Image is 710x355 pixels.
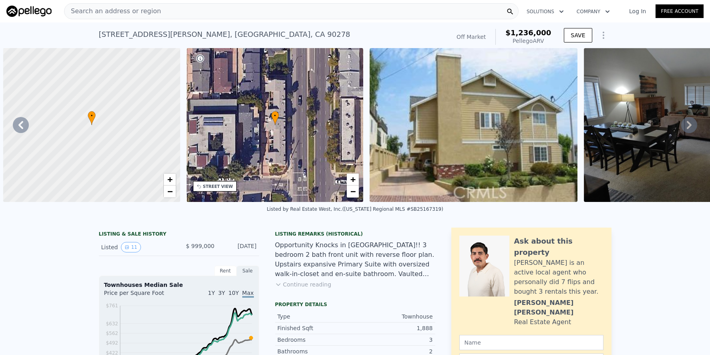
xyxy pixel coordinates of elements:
div: LISTING & SALE HISTORY [99,231,259,239]
div: Finished Sqft [278,324,355,332]
a: Log In [619,7,656,15]
button: Continue reading [275,280,332,288]
div: Bedrooms [278,336,355,344]
button: View historical data [121,242,141,252]
a: Zoom out [164,186,176,198]
div: • [88,111,96,125]
div: [PERSON_NAME] is an active local agent who personally did 7 flips and bought 3 rentals this year. [514,258,603,297]
div: Property details [275,301,435,308]
img: Sale: 167264526 Parcel: 127740447 [370,48,577,202]
div: Real Estate Agent [514,317,571,327]
div: Sale [237,266,259,276]
div: Listing Remarks (Historical) [275,231,435,237]
span: $ 999,000 [186,243,214,249]
tspan: $632 [106,321,118,327]
span: • [271,112,279,119]
span: 1Y [208,290,215,296]
div: Type [278,313,355,321]
div: Listed [101,242,173,252]
div: STREET VIEW [203,184,233,190]
a: Free Account [656,4,704,18]
img: Pellego [6,6,52,17]
div: Townhouses Median Sale [104,281,254,289]
tspan: $761 [106,303,118,309]
div: [PERSON_NAME] [PERSON_NAME] [514,298,603,317]
div: Opportunity Knocks in [GEOGRAPHIC_DATA]!! 3 bedroom 2 bath front unit with reverse floor plan. Up... [275,240,435,279]
div: Pellego ARV [505,37,551,45]
div: 3 [355,336,433,344]
span: + [350,174,356,184]
span: 10Y [228,290,239,296]
span: − [350,186,356,196]
div: [DATE] [221,242,257,252]
a: Zoom out [347,186,359,198]
a: Zoom in [164,173,176,186]
span: • [88,112,96,119]
span: Max [242,290,254,298]
input: Name [459,335,603,350]
span: − [167,186,172,196]
span: $1,236,000 [505,28,551,37]
button: SAVE [564,28,592,42]
tspan: $492 [106,340,118,346]
div: [STREET_ADDRESS][PERSON_NAME] , [GEOGRAPHIC_DATA] , CA 90278 [99,29,350,40]
div: Ask about this property [514,236,603,258]
div: Off Market [457,33,486,41]
tspan: $562 [106,331,118,336]
div: 1,888 [355,324,433,332]
button: Show Options [595,27,611,43]
div: • [271,111,279,125]
span: Search an address or region [64,6,161,16]
span: + [167,174,172,184]
button: Company [570,4,616,19]
span: 3Y [218,290,225,296]
div: Listed by Real Estate West, Inc. ([US_STATE] Regional MLS #SB25167319) [267,206,443,212]
div: Price per Square Foot [104,289,179,302]
div: Rent [214,266,237,276]
a: Zoom in [347,173,359,186]
button: Solutions [520,4,570,19]
div: Townhouse [355,313,433,321]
